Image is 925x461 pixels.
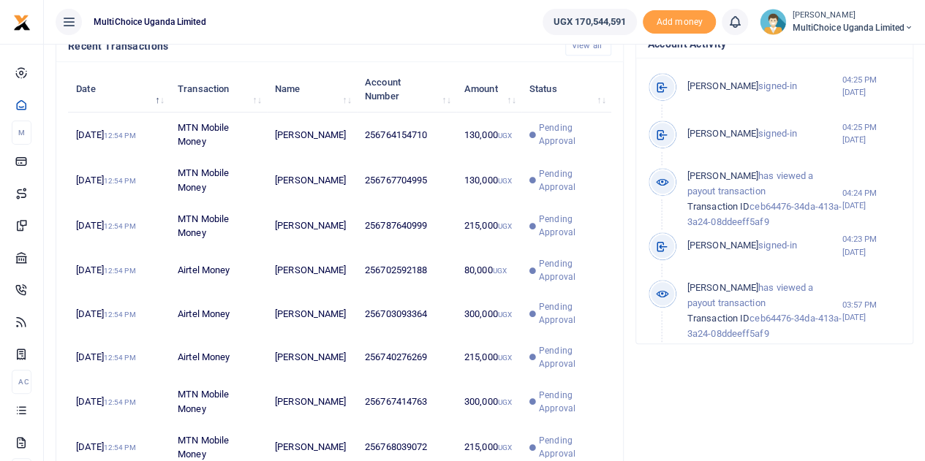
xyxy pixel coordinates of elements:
[842,121,901,146] small: 04:25 PM [DATE]
[68,292,170,335] td: [DATE]
[267,292,357,335] td: [PERSON_NAME]
[68,38,554,54] h4: Recent Transactions
[456,379,521,424] td: 300,000
[170,249,267,292] td: Airtel Money
[539,344,603,370] span: Pending Approval
[170,379,267,424] td: MTN Mobile Money
[456,336,521,379] td: 215,000
[68,379,170,424] td: [DATE]
[842,74,901,99] small: 04:25 PM [DATE]
[792,9,913,22] small: [PERSON_NAME]
[687,126,842,142] p: signed-in
[170,203,267,248] td: MTN Mobile Money
[267,158,357,203] td: [PERSON_NAME]
[456,158,521,203] td: 130,000
[267,379,357,424] td: [PERSON_NAME]
[267,66,357,112] th: Name: activate to sort column ascending
[12,370,31,394] li: Ac
[565,36,611,56] a: View all
[456,203,521,248] td: 215,000
[12,121,31,145] li: M
[687,238,842,254] p: signed-in
[68,158,170,203] td: [DATE]
[687,282,758,293] span: [PERSON_NAME]
[842,299,901,324] small: 03:57 PM [DATE]
[539,167,603,194] span: Pending Approval
[104,222,136,230] small: 12:54 PM
[687,128,758,139] span: [PERSON_NAME]
[104,310,136,319] small: 12:54 PM
[498,177,512,185] small: UGX
[13,14,31,31] img: logo-small
[456,292,521,335] td: 300,000
[267,249,357,292] td: [PERSON_NAME]
[170,113,267,158] td: MTN Mobile Money
[760,9,786,35] img: profile-user
[68,203,170,248] td: [DATE]
[687,240,758,251] span: [PERSON_NAME]
[357,249,456,292] td: 256702592188
[687,281,842,341] p: has viewed a payout transaction ceb64476-34da-413a-3a24-08ddeeff5af9
[267,203,357,248] td: [PERSON_NAME]
[537,9,643,35] li: Wallet ballance
[456,66,521,112] th: Amount: activate to sort column ascending
[842,187,901,212] small: 04:24 PM [DATE]
[104,267,136,275] small: 12:54 PM
[357,336,456,379] td: 256740276269
[68,66,170,112] th: Date: activate to sort column descending
[104,354,136,362] small: 12:54 PM
[842,233,901,258] small: 04:23 PM [DATE]
[104,443,136,452] small: 12:54 PM
[521,66,611,112] th: Status: activate to sort column ascending
[104,132,136,140] small: 12:54 PM
[643,10,716,34] li: Toup your wallet
[88,15,212,28] span: MultiChoice Uganda Limited
[643,15,716,26] a: Add money
[687,80,758,91] span: [PERSON_NAME]
[493,267,507,275] small: UGX
[792,21,913,34] span: MultiChoice Uganda Limited
[539,213,603,239] span: Pending Approval
[543,9,638,35] a: UGX 170,544,591
[539,434,603,460] span: Pending Approval
[267,336,357,379] td: [PERSON_NAME]
[456,113,521,158] td: 130,000
[68,249,170,292] td: [DATE]
[104,177,136,185] small: 12:54 PM
[357,113,456,158] td: 256764154710
[498,310,512,319] small: UGX
[357,66,456,112] th: Account Number: activate to sort column ascending
[554,15,627,29] span: UGX 170,544,591
[357,292,456,335] td: 256703093364
[687,169,842,229] p: has viewed a payout transaction ceb64476-34da-413a-3a24-08ddeeff5af9
[170,292,267,335] td: Airtel Money
[687,79,842,94] p: signed-in
[170,66,267,112] th: Transaction: activate to sort column ascending
[357,379,456,424] td: 256767414763
[687,313,750,324] span: Transaction ID
[267,113,357,158] td: [PERSON_NAME]
[68,113,170,158] td: [DATE]
[357,203,456,248] td: 256787640999
[539,389,603,415] span: Pending Approval
[539,121,603,148] span: Pending Approval
[13,16,31,27] a: logo-small logo-large logo-large
[498,132,512,140] small: UGX
[760,9,913,35] a: profile-user [PERSON_NAME] MultiChoice Uganda Limited
[539,257,603,283] span: Pending Approval
[539,300,603,327] span: Pending Approval
[170,158,267,203] td: MTN Mobile Money
[498,222,512,230] small: UGX
[643,10,716,34] span: Add money
[498,398,512,406] small: UGX
[357,158,456,203] td: 256767704995
[498,354,512,362] small: UGX
[456,249,521,292] td: 80,000
[68,336,170,379] td: [DATE]
[104,398,136,406] small: 12:54 PM
[687,201,750,212] span: Transaction ID
[170,336,267,379] td: Airtel Money
[687,170,758,181] span: [PERSON_NAME]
